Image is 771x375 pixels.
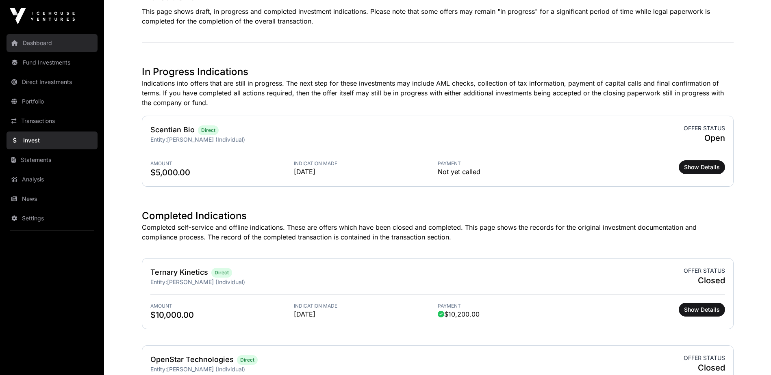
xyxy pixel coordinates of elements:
span: Indication Made [294,160,438,167]
a: Dashboard [7,34,98,52]
span: [PERSON_NAME] (Individual) [167,278,245,285]
span: Indication Made [294,303,438,309]
a: Scentian Bio [150,125,195,134]
span: Offer status [684,267,725,275]
p: This page shows draft, in progress and completed investment indications. Please note that some of... [142,6,734,26]
h2: OpenStar Technologies [150,354,234,365]
span: $10,200.00 [438,309,480,319]
span: Show Details [684,306,720,314]
span: Entity: [150,136,167,143]
span: [DATE] [294,309,438,319]
button: Show Details [679,303,725,317]
span: $5,000.00 [150,167,294,178]
span: Not yet called [438,167,480,177]
span: Amount [150,303,294,309]
span: Entity: [150,366,167,373]
span: $10,000.00 [150,309,294,321]
iframe: Chat Widget [730,336,771,375]
span: Closed [684,275,725,286]
p: Completed self-service and offline indications. These are offers which have been closed and compl... [142,222,734,242]
a: Settings [7,209,98,227]
a: News [7,190,98,208]
span: Offer status [684,124,725,132]
a: Direct Investments [7,73,98,91]
button: Show Details [679,160,725,174]
img: Icehouse Ventures Logo [10,8,75,24]
span: Direct [215,269,229,276]
span: Closed [684,362,725,373]
a: Invest [7,131,98,149]
p: Indications into offers that are still in progress. The next step for these investments may inclu... [142,78,734,108]
span: Entity: [150,278,167,285]
a: Statements [7,151,98,169]
span: Direct [240,357,254,363]
span: [DATE] [294,167,438,177]
span: [PERSON_NAME] (Individual) [167,136,245,143]
a: Fund Investments [7,54,98,71]
span: Offer status [684,354,725,362]
span: Amount [150,160,294,167]
a: Portfolio [7,93,98,110]
a: Transactions [7,112,98,130]
span: Direct [201,127,215,134]
h2: Ternary Kinetics [150,267,208,278]
span: Payment [438,303,582,309]
h1: Completed Indications [142,209,734,222]
h1: In Progress Indications [142,65,734,78]
span: Payment [438,160,582,167]
a: Analysis [7,170,98,188]
span: [PERSON_NAME] (Individual) [167,366,245,373]
span: Show Details [684,163,720,171]
span: Open [684,132,725,144]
